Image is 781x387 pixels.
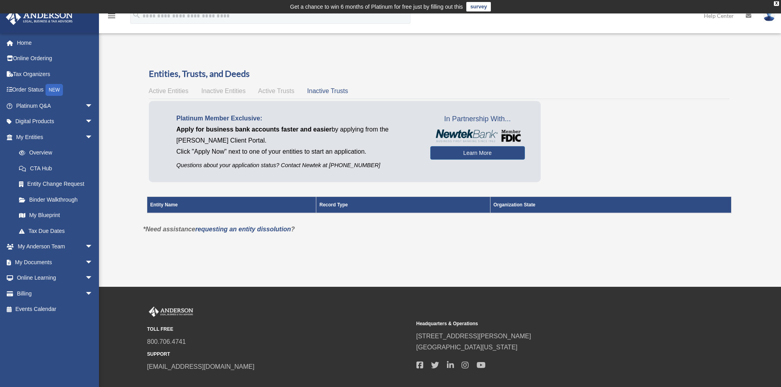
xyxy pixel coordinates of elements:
a: Online Ordering [6,51,105,67]
em: *Need assistance ? [143,226,295,233]
a: My Anderson Teamarrow_drop_down [6,239,105,255]
a: My Blueprint [11,208,101,223]
a: requesting an entity dissolution [195,226,291,233]
i: search [132,11,141,19]
a: Entity Change Request [11,176,101,192]
span: In Partnership With... [430,113,525,126]
a: Digital Productsarrow_drop_down [6,114,105,130]
a: Binder Walkthrough [11,192,101,208]
span: Active Entities [149,88,188,94]
a: [GEOGRAPHIC_DATA][US_STATE] [416,344,518,351]
img: User Pic [763,10,775,21]
span: arrow_drop_down [85,114,101,130]
a: Home [6,35,105,51]
p: by applying from the [PERSON_NAME] Client Portal. [177,124,418,146]
small: TOLL FREE [147,325,411,334]
span: Active Trusts [258,88,295,94]
a: Online Learningarrow_drop_down [6,270,105,286]
img: Anderson Advisors Platinum Portal [147,307,195,317]
span: Inactive Trusts [307,88,348,94]
th: Entity Name [147,197,316,214]
span: arrow_drop_down [85,270,101,286]
div: close [774,1,779,6]
a: survey [466,2,491,11]
a: Billingarrow_drop_down [6,286,105,301]
a: Learn More [430,146,525,160]
a: Tax Due Dates [11,223,101,239]
a: Platinum Q&Aarrow_drop_down [6,98,105,114]
a: My Entitiesarrow_drop_down [6,129,101,145]
a: 800.706.4741 [147,338,186,345]
th: Organization State [490,197,731,214]
a: [STREET_ADDRESS][PERSON_NAME] [416,333,531,339]
small: Headquarters & Operations [416,320,680,328]
img: NewtekBankLogoSM.png [434,130,521,142]
th: Record Type [316,197,490,214]
img: Anderson Advisors Platinum Portal [4,10,75,25]
a: Order StatusNEW [6,82,105,98]
p: Questions about your application status? Contact Newtek at [PHONE_NUMBER] [177,160,418,170]
a: Tax Organizers [6,66,105,82]
span: arrow_drop_down [85,286,101,302]
span: arrow_drop_down [85,98,101,114]
div: NEW [46,84,63,96]
span: Apply for business bank accounts faster and easier [177,126,332,133]
a: menu [107,14,116,21]
p: Click "Apply Now" next to one of your entities to start an application. [177,146,418,157]
span: arrow_drop_down [85,239,101,255]
span: Inactive Entities [201,88,245,94]
i: menu [107,11,116,21]
a: Events Calendar [6,301,105,317]
a: [EMAIL_ADDRESS][DOMAIN_NAME] [147,363,255,370]
h3: Entities, Trusts, and Deeds [149,68,730,80]
span: arrow_drop_down [85,254,101,271]
a: My Documentsarrow_drop_down [6,254,105,270]
span: arrow_drop_down [85,129,101,145]
a: Overview [11,145,97,161]
a: CTA Hub [11,160,101,176]
small: SUPPORT [147,350,411,358]
div: Get a chance to win 6 months of Platinum for free just by filling out this [290,2,463,11]
p: Platinum Member Exclusive: [177,113,418,124]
